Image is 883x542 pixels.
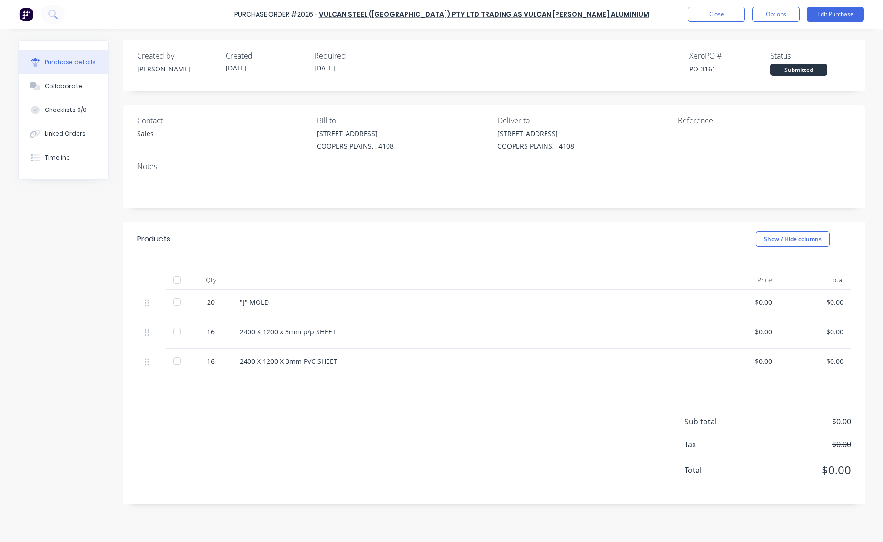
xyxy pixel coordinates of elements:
button: Edit Purchase [807,7,864,22]
div: Purchase details [45,58,96,67]
div: Created [226,50,307,61]
div: $0.00 [787,327,843,337]
button: Close [688,7,745,22]
img: Factory [19,7,33,21]
div: Submitted [770,64,827,76]
button: Timeline [19,146,108,170]
div: Status [770,50,851,61]
div: $0.00 [787,297,843,307]
div: 2400 X 1200 x 3mm p/p SHEET [240,327,701,337]
div: Qty [189,271,232,290]
div: 20 [197,297,225,307]
a: Vulcan Steel ([GEOGRAPHIC_DATA]) Pty Ltd trading as Vulcan [PERSON_NAME] Aluminium [319,10,649,19]
span: $0.00 [756,462,851,479]
div: [PERSON_NAME] [137,64,218,74]
div: Collaborate [45,82,82,90]
div: PO-3161 [689,64,770,74]
div: 2400 X 1200 X 3mm PVC SHEET [240,356,701,366]
div: Total [780,271,851,290]
div: Sales [137,129,154,139]
button: Linked Orders [19,122,108,146]
div: Contact [137,115,310,126]
span: $0.00 [756,416,851,427]
div: $0.00 [716,297,772,307]
span: Total [685,464,756,476]
div: COOPERS PLAINS, , 4108 [317,141,394,151]
div: Notes [137,161,851,172]
div: Products [137,233,170,245]
div: Linked Orders [45,130,86,138]
div: $0.00 [716,356,772,366]
span: Tax [685,439,756,450]
div: Required [314,50,395,61]
div: 16 [197,356,225,366]
div: 16 [197,327,225,337]
span: $0.00 [756,439,851,450]
button: Collaborate [19,74,108,98]
div: [STREET_ADDRESS] [317,129,394,139]
div: Timeline [45,153,70,162]
span: Sub total [685,416,756,427]
button: Checklists 0/0 [19,98,108,122]
div: "J" MOLD [240,297,701,307]
div: Bill to [317,115,490,126]
div: [STREET_ADDRESS] [497,129,574,139]
button: Show / Hide columns [756,231,830,247]
div: Purchase Order #2026 - [234,10,318,20]
div: COOPERS PLAINS, , 4108 [497,141,574,151]
div: Deliver to [497,115,671,126]
div: $0.00 [716,327,772,337]
div: Created by [137,50,218,61]
div: Xero PO # [689,50,770,61]
div: Reference [678,115,851,126]
button: Purchase details [19,50,108,74]
div: Price [708,271,780,290]
div: $0.00 [787,356,843,366]
button: Options [752,7,800,22]
div: Checklists 0/0 [45,106,87,114]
